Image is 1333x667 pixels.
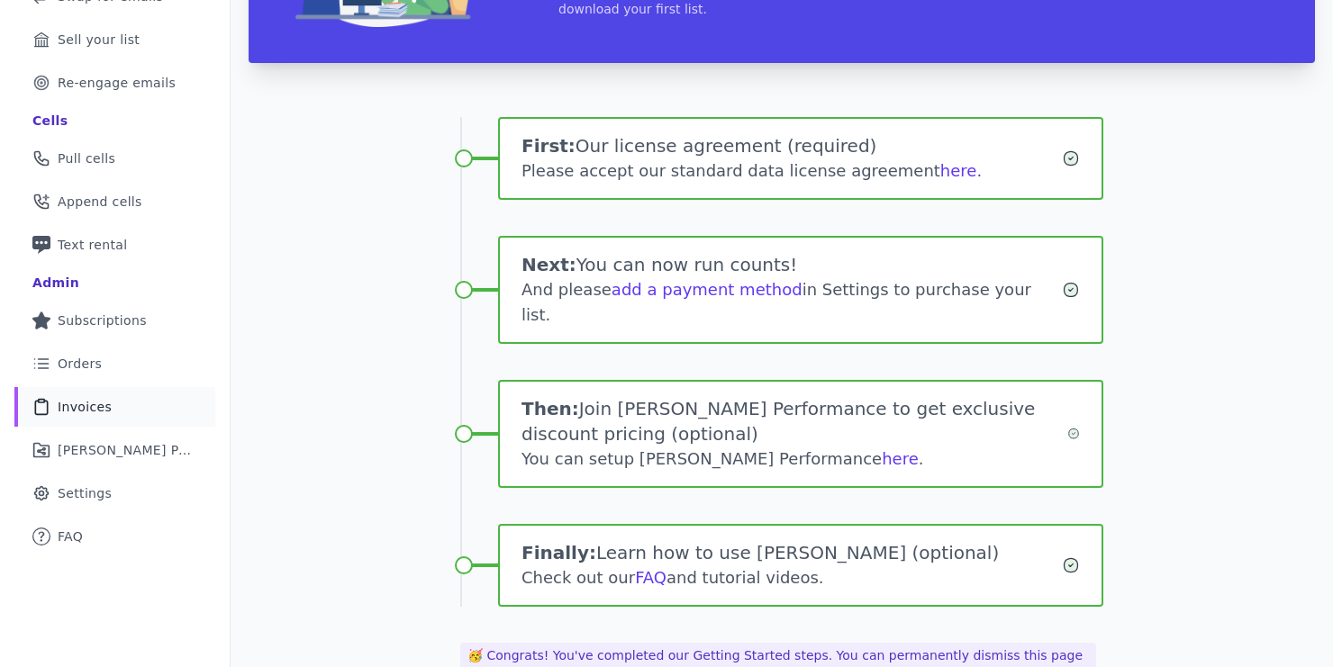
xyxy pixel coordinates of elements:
[521,396,1067,446] h1: Join [PERSON_NAME] Performance to get exclusive discount pricing (optional)
[14,139,215,178] a: Pull cells
[58,355,102,373] span: Orders
[521,135,576,157] span: First:
[521,542,596,563] span: Finally:
[58,74,176,92] span: Re-engage emails
[14,387,215,427] a: Invoices
[58,527,83,545] span: FAQ
[58,398,112,416] span: Invoices
[58,236,128,254] span: Text rental
[32,274,79,292] div: Admin
[14,225,215,265] a: Text rental
[14,517,215,556] a: FAQ
[14,182,215,221] a: Append cells
[58,31,140,49] span: Sell your list
[521,398,579,419] span: Then:
[14,63,215,103] a: Re-engage emails
[14,301,215,340] a: Subscriptions
[635,568,666,587] a: FAQ
[612,280,803,299] a: add a payment method
[58,149,115,167] span: Pull cells
[521,277,1062,328] div: And please in Settings to purchase your list.
[521,565,1062,590] div: Check out our and tutorial videos.
[58,193,142,211] span: Append cells
[14,473,215,513] a: Settings
[14,344,215,383] a: Orders
[58,311,147,329] span: Subscriptions
[882,449,919,468] a: here
[521,133,1062,158] h1: Our license agreement (required)
[14,20,215,59] a: Sell your list
[32,112,68,130] div: Cells
[521,540,1062,565] h1: Learn how to use [PERSON_NAME] (optional)
[521,252,1062,277] h1: You can now run counts!
[58,441,194,459] span: [PERSON_NAME] Performance
[521,254,576,275] span: Next:
[521,158,1062,184] div: Please accept our standard data license agreement
[521,446,1067,472] div: You can setup [PERSON_NAME] Performance .
[58,484,112,502] span: Settings
[14,430,215,470] a: [PERSON_NAME] Performance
